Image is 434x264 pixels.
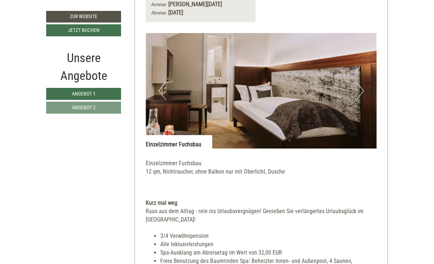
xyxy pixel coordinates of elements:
span: Angebot 2 [72,105,96,110]
b: [PERSON_NAME][DATE] [168,1,222,8]
small: Abreise: [151,10,167,16]
p: Einzelzimmer Fuchsbau 12 qm, Nichtraucher, ohne Balkon nur mit Oberlicht, Dusche [146,159,377,184]
small: Anreise: [151,1,167,7]
div: Kurz mal weg [146,199,377,207]
div: Einzelzimmer Fuchsbau [146,135,212,149]
li: 3/4 Verwöhnpension [160,232,377,240]
span: Angebot 1 [72,91,96,97]
a: Jetzt buchen [46,24,121,36]
div: Raus aus dem Alltag - rein ins Urlaubsvergnügen! Genießen Sie verlängertes Urlaubsglück im [GEOGR... [146,207,377,224]
button: Previous [158,82,166,100]
li: Spa-Ausklang am Abreisetag im Wert von 32,00 EUR [160,249,377,257]
a: Zur Website [46,11,121,23]
b: [DATE] [168,9,183,16]
div: Unsere Angebote [46,49,121,84]
img: image [146,33,377,149]
button: Next [356,82,364,100]
li: Alle Inklusivleistungen [160,240,377,249]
